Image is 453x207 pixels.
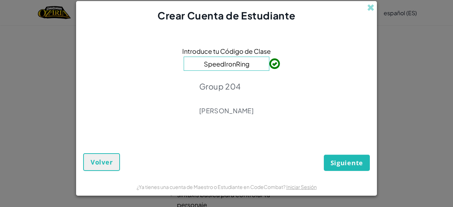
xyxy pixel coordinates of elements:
span: Introduce tu Código de Clase [182,46,271,56]
span: Volver [91,158,113,166]
p: Group 204 [199,81,254,91]
button: Siguiente [324,155,370,171]
button: Volver [83,153,120,171]
span: Siguiente [331,159,363,167]
span: Crear Cuenta de Estudiante [157,9,296,22]
p: [PERSON_NAME] [199,107,254,115]
span: ¿Ya tienes una cuenta de Maestro o Estudiante en CodeCombat? [137,184,286,190]
a: Iniciar Sesión [286,184,317,190]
